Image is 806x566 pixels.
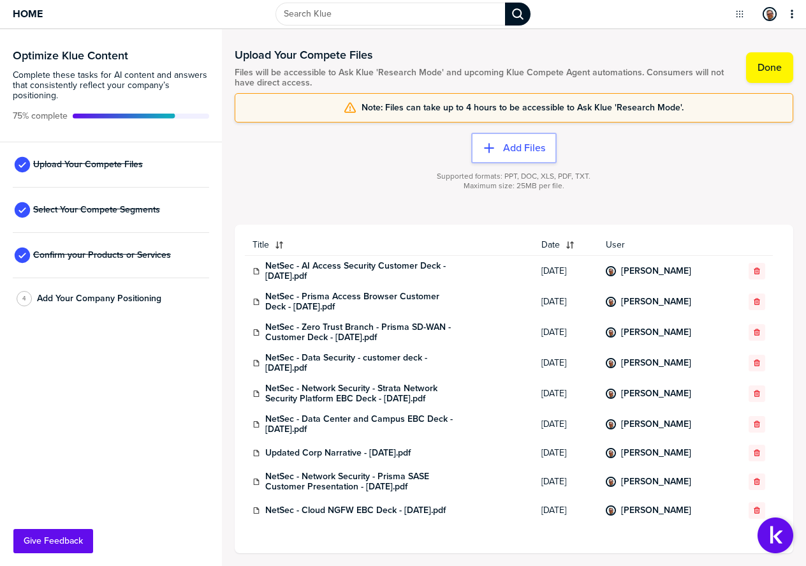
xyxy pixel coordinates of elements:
h1: Upload Your Compete Files [235,47,733,63]
a: NetSec - Network Security - Strata Network Security Platform EBC Deck - [DATE].pdf [265,384,457,404]
a: NetSec - Cloud NGFW EBC Deck - [DATE].pdf [265,505,446,516]
span: Complete these tasks for AI content and answers that consistently reflect your company’s position... [13,70,209,101]
button: Open Support Center [758,518,793,553]
span: Confirm your Products or Services [33,250,171,260]
div: Search Klue [505,3,531,26]
label: Add Files [503,142,545,154]
label: Done [758,61,782,74]
span: [DATE] [541,327,590,338]
span: [DATE] [541,505,590,516]
img: 3f52aea00f59351d4b34b17d24a3c45a-sml.png [607,298,615,306]
span: [DATE] [541,297,590,307]
span: Date [541,240,560,250]
div: Dan Wohlgemuth [606,327,616,338]
span: Upload Your Compete Files [33,160,143,170]
img: 3f52aea00f59351d4b34b17d24a3c45a-sml.png [607,390,615,398]
a: [PERSON_NAME] [621,389,691,399]
span: Maximum size: 25MB per file. [464,181,564,191]
div: Dan Wohlgemuth [606,266,616,276]
button: Open Drop [733,8,746,20]
img: 3f52aea00f59351d4b34b17d24a3c45a-sml.png [607,449,615,457]
a: [PERSON_NAME] [621,297,691,307]
span: Select Your Compete Segments [33,205,160,215]
a: [PERSON_NAME] [621,448,691,458]
a: NetSec - Data Center and Campus EBC Deck - [DATE].pdf [265,414,457,435]
div: Dan Wohlgemuth [606,297,616,307]
div: Dan Wohlgemuth [606,419,616,429]
a: [PERSON_NAME] [621,477,691,487]
a: NetSec - AI Access Security Customer Deck - [DATE].pdf [265,261,457,281]
a: [PERSON_NAME] [621,419,691,429]
span: Supported formats: PPT, DOC, XLS, PDF, TXT. [437,172,590,181]
img: 3f52aea00f59351d4b34b17d24a3c45a-sml.png [607,478,615,486]
span: Active [13,111,68,121]
a: [PERSON_NAME] [621,358,691,368]
img: 3f52aea00f59351d4b34b17d24a3c45a-sml.png [607,267,615,275]
img: 3f52aea00f59351d4b34b17d24a3c45a-sml.png [607,329,615,336]
a: [PERSON_NAME] [621,266,691,276]
a: NetSec - Prisma Access Browser Customer Deck - [DATE].pdf [265,292,457,312]
img: 3f52aea00f59351d4b34b17d24a3c45a-sml.png [607,359,615,367]
div: Dan Wohlgemuth [606,389,616,399]
div: Dan Wohlgemuth [763,7,777,21]
span: [DATE] [541,389,590,399]
h3: Optimize Klue Content [13,50,209,61]
span: [DATE] [541,448,590,458]
button: Give Feedback [13,529,93,553]
a: NetSec - Data Security - customer deck - [DATE].pdf [265,353,457,373]
img: 3f52aea00f59351d4b34b17d24a3c45a-sml.png [607,507,615,514]
a: [PERSON_NAME] [621,505,691,516]
a: [PERSON_NAME] [621,327,691,338]
a: NetSec - Zero Trust Branch - Prisma SD-WAN - Customer Deck - [DATE].pdf [265,322,457,343]
div: Dan Wohlgemuth [606,477,616,487]
span: [DATE] [541,419,590,429]
span: User [606,240,723,250]
span: Note: Files can take up to 4 hours to be accessible to Ask Klue 'Research Mode'. [362,103,684,113]
span: Add Your Company Positioning [37,294,161,304]
a: NetSec - Network Security - Prisma SASE Customer Presentation - [DATE].pdf [265,472,457,492]
img: 3f52aea00f59351d4b34b17d24a3c45a-sml.png [764,8,775,20]
span: [DATE] [541,477,590,487]
span: Title [253,240,269,250]
span: Files will be accessible to Ask Klue 'Research Mode' and upcoming Klue Compete Agent automations.... [235,68,733,88]
input: Search Klue [275,3,505,26]
div: Dan Wohlgemuth [606,448,616,458]
span: [DATE] [541,266,590,276]
div: Dan Wohlgemuth [606,505,616,516]
div: Dan Wohlgemuth [606,358,616,368]
span: 4 [22,294,26,303]
a: Edit Profile [761,6,778,22]
img: 3f52aea00f59351d4b34b17d24a3c45a-sml.png [607,421,615,428]
span: Home [13,8,43,19]
a: Updated Corp Narrative - [DATE].pdf [265,448,411,458]
span: [DATE] [541,358,590,368]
